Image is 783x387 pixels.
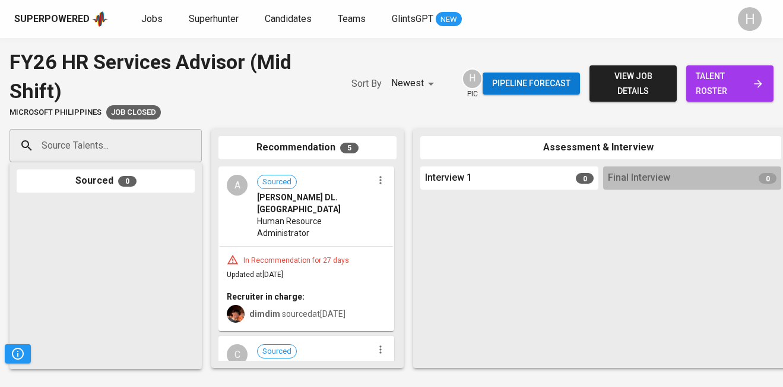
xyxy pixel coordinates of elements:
[351,77,382,91] p: Sort By
[195,144,198,147] button: Open
[239,256,354,266] div: In Recommendation for 27 days
[686,65,774,102] a: talent roster
[17,169,195,193] div: Sourced
[189,13,239,24] span: Superhunter
[589,65,677,102] button: view job details
[462,68,483,99] div: pic
[391,76,424,90] p: Newest
[436,14,462,26] span: NEW
[118,176,137,187] span: 0
[392,12,462,27] a: GlintsGPT NEW
[391,73,438,95] div: Newest
[92,10,108,28] img: app logo
[420,136,781,159] div: Assessment & Interview
[608,171,670,185] span: Final Interview
[258,177,296,188] span: Sourced
[9,107,102,118] span: Microsoft Philippines
[249,309,280,319] b: dimdim
[106,107,161,118] span: Job Closed
[189,12,241,27] a: Superhunter
[338,13,366,24] span: Teams
[483,73,580,95] button: Pipeline forecast
[258,346,296,357] span: Sourced
[227,292,305,301] b: Recruiter in charge:
[265,13,312,24] span: Candidates
[227,175,248,196] div: A
[338,12,368,27] a: Teams
[392,13,433,24] span: GlintsGPT
[265,12,314,27] a: Candidates
[759,173,776,184] span: 0
[257,191,373,215] span: [PERSON_NAME] DL. [GEOGRAPHIC_DATA]
[227,270,283,279] span: Updated at [DATE]
[227,344,248,365] div: C
[141,13,163,24] span: Jobs
[141,12,165,27] a: Jobs
[14,10,108,28] a: Superpoweredapp logo
[249,309,345,319] span: sourced at [DATE]
[492,76,570,91] span: Pipeline forecast
[462,68,483,89] div: H
[425,171,472,185] span: Interview 1
[696,69,764,98] span: talent roster
[106,105,161,119] div: Job already placed by Glints
[738,7,762,31] div: H
[14,12,90,26] div: Superpowered
[257,215,373,239] span: Human Resource Administrator
[340,143,359,153] span: 5
[5,344,31,363] button: Pipeline Triggers
[576,173,594,184] span: 0
[599,69,667,98] span: view job details
[9,48,328,105] div: FY26 HR Services Advisor (Mid Shift)
[227,305,245,323] img: diemas@glints.com
[218,136,397,159] div: Recommendation
[218,166,394,331] div: ASourced[PERSON_NAME] DL. [GEOGRAPHIC_DATA]Human Resource AdministratorIn Recommendation for 27 d...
